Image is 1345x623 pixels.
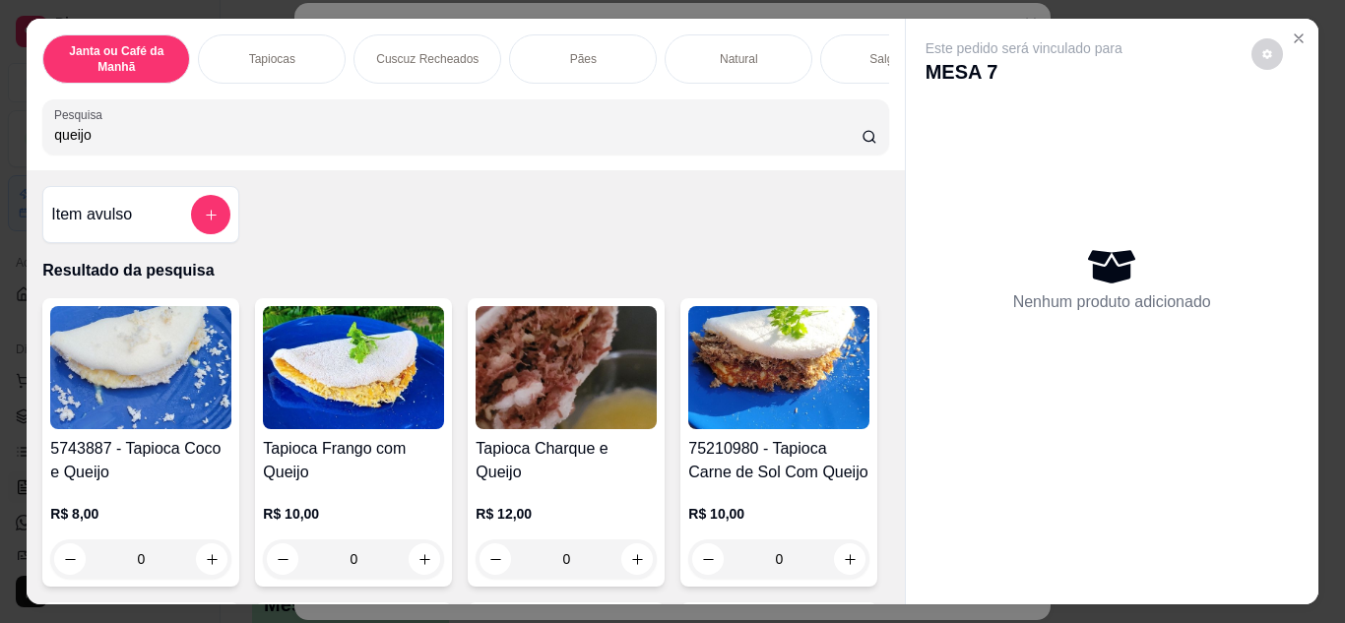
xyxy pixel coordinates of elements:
[249,51,295,67] p: Tapiocas
[263,437,444,484] h4: Tapioca Frango com Queijo
[196,543,227,575] button: increase-product-quantity
[267,543,298,575] button: decrease-product-quantity
[926,38,1122,58] p: Este pedido será vinculado para
[54,543,86,575] button: decrease-product-quantity
[834,543,865,575] button: increase-product-quantity
[263,504,444,524] p: R$ 10,00
[570,51,597,67] p: Pães
[263,306,444,429] img: product-image
[926,58,1122,86] p: MESA 7
[688,437,869,484] h4: 75210980 - Tapioca Carne de Sol Com Queijo
[50,306,231,429] img: product-image
[1283,23,1314,54] button: Close
[51,203,132,226] h4: Item avulso
[409,543,440,575] button: increase-product-quantity
[54,106,109,123] label: Pesquisa
[1251,38,1283,70] button: decrease-product-quantity
[59,43,173,75] p: Janta ou Café da Manhã
[688,306,869,429] img: product-image
[54,125,862,145] input: Pesquisa
[476,504,657,524] p: R$ 12,00
[50,437,231,484] h4: 5743887 - Tapioca Coco e Queijo
[376,51,479,67] p: Cuscuz Recheados
[1013,290,1211,314] p: Nenhum produto adicionado
[720,51,758,67] p: Natural
[476,306,657,429] img: product-image
[688,504,869,524] p: R$ 10,00
[692,543,724,575] button: decrease-product-quantity
[191,195,230,234] button: add-separate-item
[621,543,653,575] button: increase-product-quantity
[480,543,511,575] button: decrease-product-quantity
[476,437,657,484] h4: Tapioca Charque e Queijo
[42,259,888,282] p: Resultado da pesquisa
[869,51,919,67] p: Salgados
[50,504,231,524] p: R$ 8,00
